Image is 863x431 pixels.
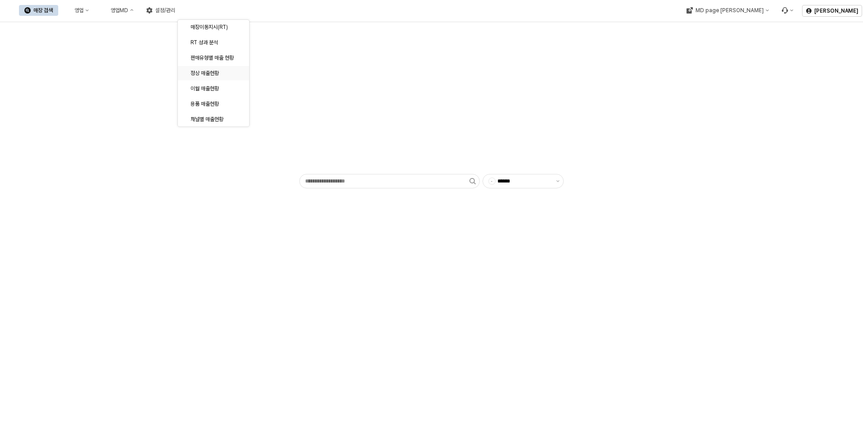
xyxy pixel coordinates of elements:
div: 설정/관리 [155,7,175,14]
div: MD page 이동 [681,5,774,16]
span: - [489,178,495,184]
div: 매장이동지시(RT) [190,23,238,31]
div: 용품 매출현황 [190,100,238,108]
div: Select an option [178,19,249,127]
div: RT 성과 분석 [190,39,238,46]
button: 제안 사항 표시 [552,174,563,188]
button: [PERSON_NAME] [802,5,862,17]
div: MD page [PERSON_NAME] [695,7,763,14]
div: 영업MD [111,7,128,14]
button: 설정/관리 [141,5,181,16]
div: 채널별 매출현황 [190,116,238,123]
button: 영업 [60,5,94,16]
button: 영업MD [96,5,139,16]
div: 정상 매출현황 [190,70,238,77]
div: 영업 [74,7,84,14]
div: 매장 검색 [33,7,53,14]
div: 판매유형별 매출 현황 [190,54,238,61]
div: 이월 매출현황 [190,85,238,92]
div: Menu item 6 [776,5,798,16]
button: MD page [PERSON_NAME] [681,5,774,16]
p: [PERSON_NAME] [814,7,858,14]
button: 매장 검색 [19,5,58,16]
